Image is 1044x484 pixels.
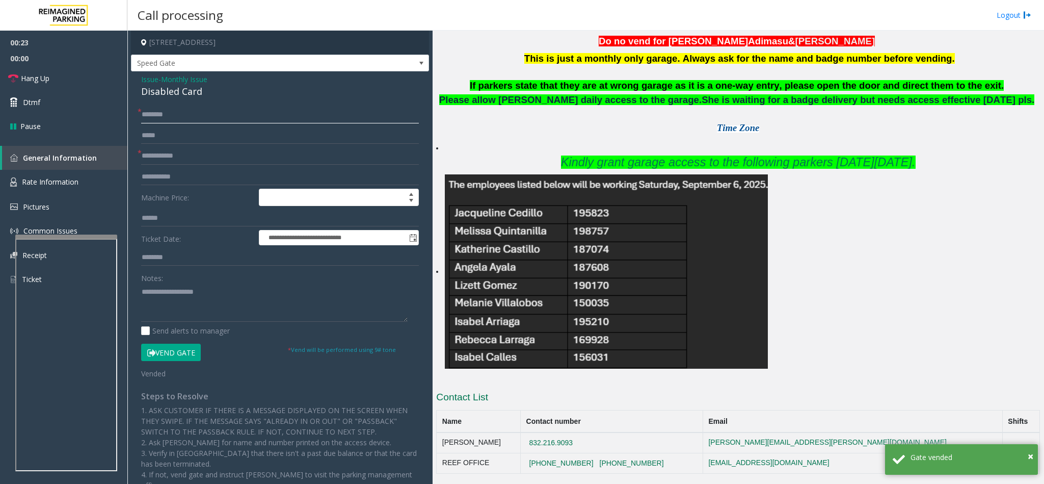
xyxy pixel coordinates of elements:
td: REEF OFFICE [437,453,521,474]
span: Common Issues [23,226,77,236]
img: 'icon' [10,203,18,210]
a: [EMAIL_ADDRESS][DOMAIN_NAME] [708,458,829,467]
img: 'icon' [10,252,17,259]
button: [PHONE_NUMBER] [526,459,597,468]
span: - [158,74,207,84]
span: Please allow [PERSON_NAME] daily access to the garage. [439,94,702,105]
span: Pause [20,121,41,132]
span: Pictures [23,202,49,212]
span: Vended [141,369,166,378]
span: Rate Information [22,177,78,187]
a: General Information [2,146,127,170]
span: [PERSON_NAME] [795,36,875,46]
th: Shifts [1002,411,1039,433]
div: Gate vended [911,452,1030,463]
span: & [788,36,795,46]
span: Monthly Issue [161,74,207,85]
span: Dtmf [23,97,40,108]
h4: [STREET_ADDRESS] [131,31,429,55]
th: Contact number [521,411,703,433]
img: 'icon' [10,177,17,187]
span: Adimasu [748,36,788,47]
h3: Contact List [436,391,1040,407]
th: Email [703,411,1002,433]
span: Decrease value [404,197,418,206]
button: [PHONE_NUMBER] [597,459,667,468]
label: Send alerts to manager [141,325,230,336]
em: Kindly grant garage access to the following parkers [DATE][DATE]. [561,156,916,169]
td: [PERSON_NAME] [437,432,521,453]
span: This is just a monthly only garage. Always ask for the name and badge number before vending. [524,53,955,64]
img: logout [1023,10,1031,20]
h4: Steps to Resolve [141,392,419,401]
label: Ticket Date: [139,230,256,245]
button: Close [1028,449,1033,464]
a: Logout [997,10,1031,20]
span: × [1028,449,1033,463]
button: Vend Gate [141,344,201,361]
span: Toggle popup [407,231,418,245]
img: 'icon' [10,227,18,235]
label: Notes: [141,269,163,284]
span: Speed Gate [131,55,369,71]
button: 832.216.9093 [526,439,576,448]
span: She is waiting for a badge delivery but needs access effective [DATE] pls. [702,94,1034,105]
span: Issue [141,74,158,85]
small: Vend will be performed using 9# tone [288,346,396,353]
img: cbe3ac6deb0c4fc192baaee0a10902f4.jpg [445,174,768,369]
span: Do no vend for [PERSON_NAME] [599,36,748,46]
img: 'icon' [10,275,17,284]
h3: Call processing [132,3,228,28]
span: Hang Up [21,73,49,84]
a: [PERSON_NAME][EMAIL_ADDRESS][PERSON_NAME][DOMAIN_NAME] [708,438,947,446]
div: Disabled Card [141,85,419,98]
a: Time Zone [717,125,759,133]
th: Name [437,411,521,433]
span: Time Zone [717,122,759,133]
b: If parkers state that they are at wrong garage as it is a one-way entry, please open the door and... [470,80,1004,91]
span: Increase value [404,189,418,197]
span: General Information [23,153,97,163]
img: 'icon' [10,154,18,162]
label: Machine Price: [139,189,256,206]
